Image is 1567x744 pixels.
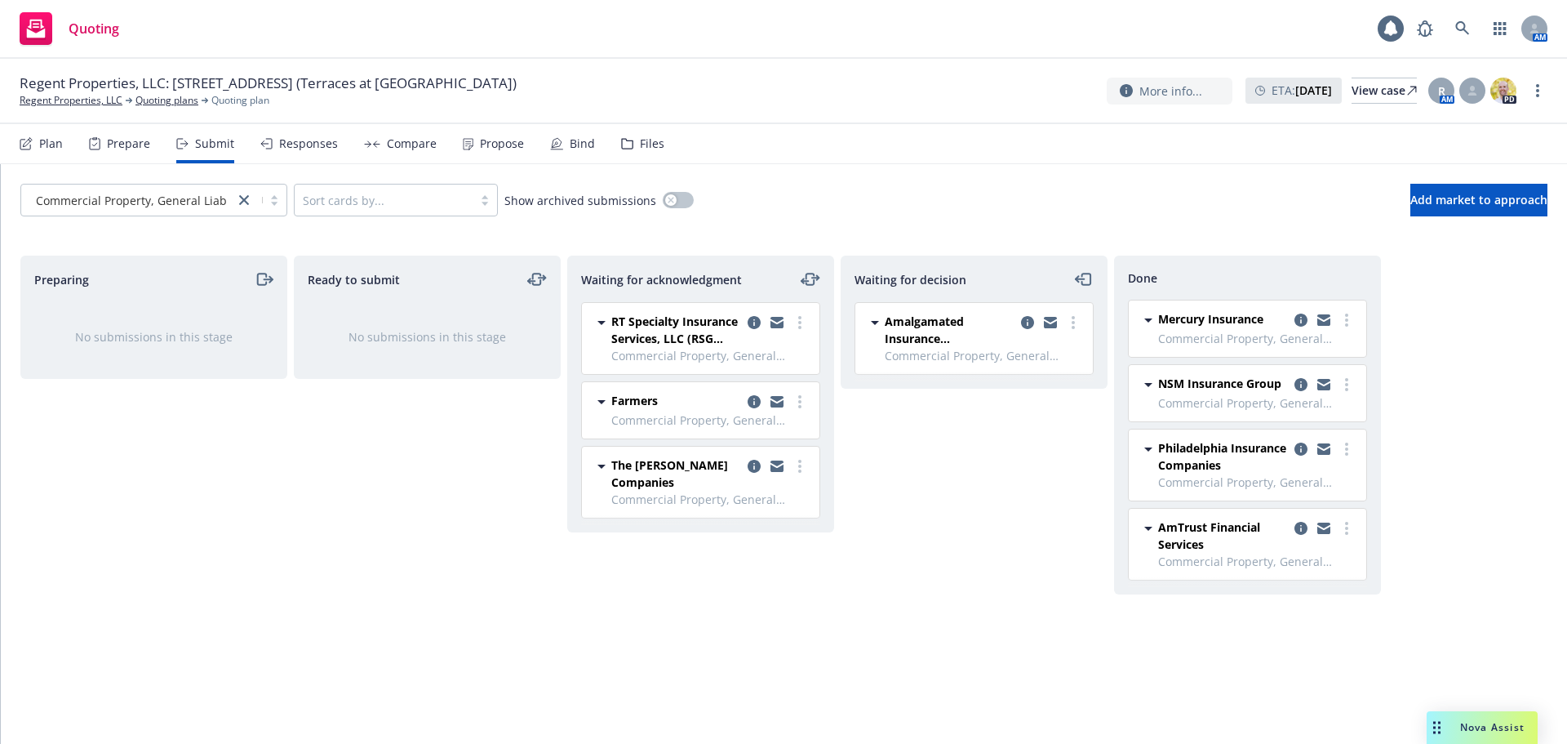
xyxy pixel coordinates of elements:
[801,270,820,289] a: moveLeftRight
[1158,394,1356,412] span: Commercial Property, General Liability
[790,457,810,476] a: more
[1446,12,1479,45] a: Search
[1295,82,1332,98] strong: [DATE]
[47,328,260,345] div: No submissions in this stage
[20,93,122,108] a: Regent Properties, LLC
[744,313,764,332] a: copy logging email
[767,457,787,476] a: copy logging email
[1272,82,1332,99] span: ETA :
[1041,313,1060,332] a: copy logging email
[790,392,810,412] a: more
[1337,310,1356,330] a: more
[790,313,810,332] a: more
[1337,439,1356,459] a: more
[1314,375,1334,394] a: copy logging email
[39,137,63,150] div: Plan
[885,313,1014,347] span: Amalgamated Insurance Underwriters
[570,137,595,150] div: Bind
[1314,439,1334,459] a: copy logging email
[480,137,524,150] div: Propose
[1337,519,1356,538] a: more
[1128,270,1157,287] span: Done
[1427,711,1538,744] button: Nova Assist
[29,192,226,209] span: Commercial Property, General Liability
[1427,711,1447,744] div: Drag to move
[34,271,89,288] span: Preparing
[36,192,246,209] span: Commercial Property, General Liability
[1158,375,1281,392] span: NSM Insurance Group
[107,137,150,150] div: Prepare
[1063,313,1083,332] a: more
[387,137,437,150] div: Compare
[1484,12,1516,45] a: Switch app
[527,270,547,289] a: moveLeftRight
[504,192,656,209] span: Show archived submissions
[1528,81,1547,100] a: more
[767,313,787,332] a: copy logging email
[1139,82,1202,100] span: More info...
[1410,184,1547,216] button: Add market to approach
[611,457,741,491] span: The [PERSON_NAME] Companies
[611,392,658,409] span: Farmers
[279,137,338,150] div: Responses
[1158,330,1356,347] span: Commercial Property, General Liability
[1337,375,1356,394] a: more
[1107,78,1232,105] button: More info...
[1460,720,1525,734] span: Nova Assist
[611,412,810,429] span: Commercial Property, General Liability
[767,392,787,412] a: copy logging email
[744,457,764,476] a: copy logging email
[1158,310,1263,327] span: Mercury Insurance
[611,347,810,364] span: Commercial Property, General Liability
[254,270,273,289] a: moveRight
[1410,192,1547,207] span: Add market to approach
[1352,78,1417,103] div: View case
[1291,519,1311,538] a: copy logging email
[1158,439,1288,474] span: Philadelphia Insurance Companies
[885,347,1083,364] span: Commercial Property, General Liability
[1291,375,1311,394] a: copy logging email
[1158,519,1288,553] span: AmTrust Financial Services
[69,22,119,35] span: Quoting
[855,271,966,288] span: Waiting for decision
[195,137,234,150] div: Submit
[1352,78,1417,104] a: View case
[1490,78,1516,104] img: photo
[211,93,269,108] span: Quoting plan
[1314,519,1334,538] a: copy logging email
[1314,310,1334,330] a: copy logging email
[581,271,742,288] span: Waiting for acknowledgment
[1438,82,1445,100] span: R
[1074,270,1094,289] a: moveLeft
[640,137,664,150] div: Files
[611,313,741,347] span: RT Specialty Insurance Services, LLC (RSG Specialty, LLC)
[1291,310,1311,330] a: copy logging email
[308,271,400,288] span: Ready to submit
[611,491,810,508] span: Commercial Property, General Liability
[1018,313,1037,332] a: copy logging email
[1409,12,1441,45] a: Report a Bug
[1158,553,1356,570] span: Commercial Property, General Liability
[20,74,517,93] span: Regent Properties, LLC: [STREET_ADDRESS] (Terraces at [GEOGRAPHIC_DATA])
[234,190,254,210] a: close
[135,93,198,108] a: Quoting plans
[13,6,126,51] a: Quoting
[744,392,764,412] a: copy logging email
[1291,439,1311,459] a: copy logging email
[1158,474,1356,491] span: Commercial Property, General Liability
[321,328,534,345] div: No submissions in this stage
